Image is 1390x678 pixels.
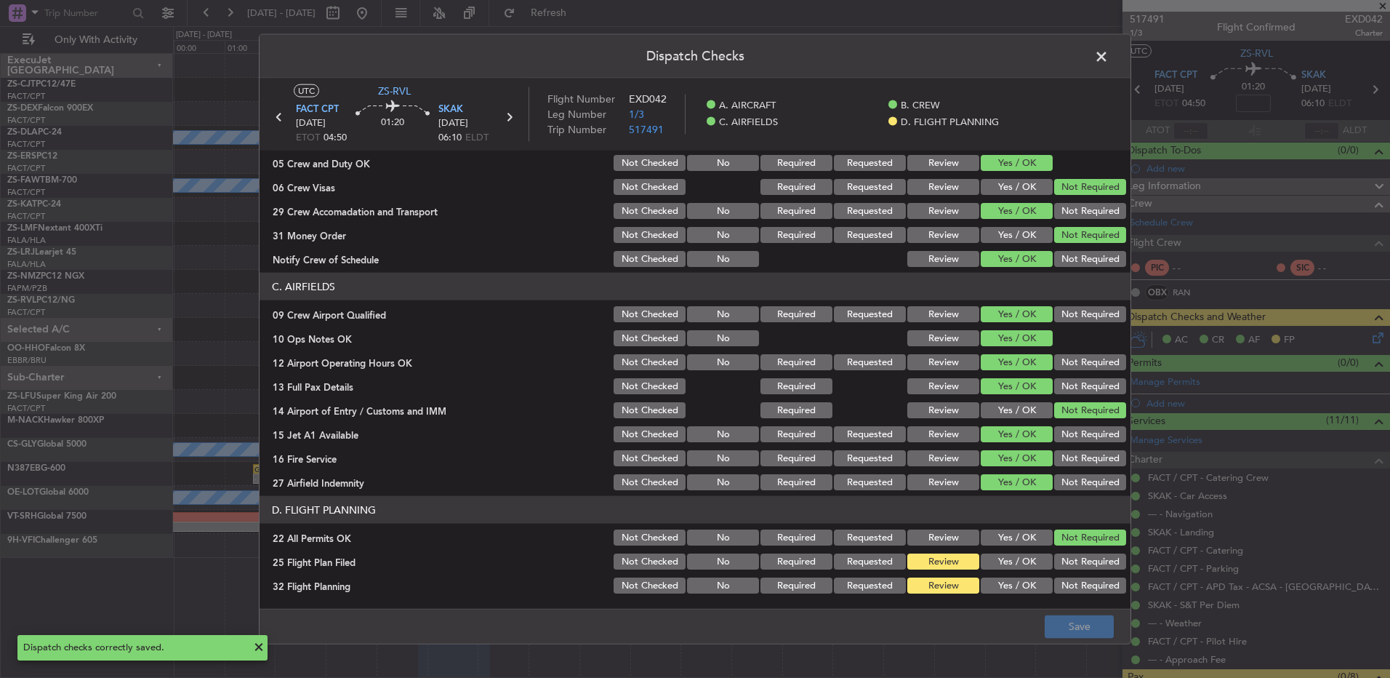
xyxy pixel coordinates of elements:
[1054,227,1126,243] button: Not Required
[1054,203,1126,219] button: Not Required
[260,35,1130,79] header: Dispatch Checks
[1054,450,1126,466] button: Not Required
[1054,354,1126,370] button: Not Required
[1054,530,1126,546] button: Not Required
[1054,402,1126,418] button: Not Required
[1054,179,1126,195] button: Not Required
[1054,378,1126,394] button: Not Required
[1054,306,1126,322] button: Not Required
[23,641,246,655] div: Dispatch checks correctly saved.
[1054,426,1126,442] button: Not Required
[1054,578,1126,594] button: Not Required
[1054,554,1126,570] button: Not Required
[1054,251,1126,267] button: Not Required
[1054,474,1126,490] button: Not Required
